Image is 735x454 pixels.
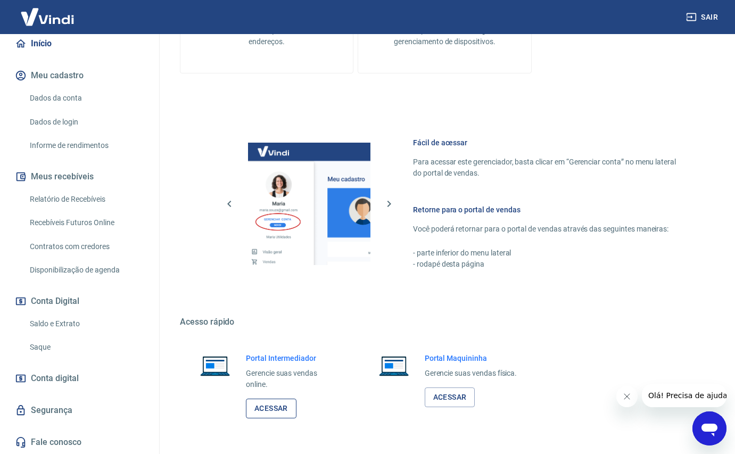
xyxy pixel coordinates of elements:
[26,336,146,358] a: Saque
[425,368,517,379] p: Gerencie suas vendas física.
[26,212,146,234] a: Recebíveis Futuros Online
[13,1,82,33] img: Vindi
[31,371,79,386] span: Conta digital
[26,313,146,335] a: Saldo e Extrato
[413,259,684,270] p: - rodapé desta página
[246,353,340,364] h6: Portal Intermediador
[413,156,684,179] p: Para acessar este gerenciador, basta clicar em “Gerenciar conta” no menu lateral do portal de ven...
[246,368,340,390] p: Gerencie suas vendas online.
[193,353,237,378] img: Imagem de um notebook aberto
[13,165,146,188] button: Meus recebíveis
[413,224,684,235] p: Você poderá retornar para o portal de vendas através das seguintes maneiras:
[26,135,146,156] a: Informe de rendimentos
[371,353,416,378] img: Imagem de um notebook aberto
[616,386,638,407] iframe: Close message
[642,384,726,407] iframe: Message from company
[13,290,146,313] button: Conta Digital
[26,87,146,109] a: Dados da conta
[26,111,146,133] a: Dados de login
[684,7,722,27] button: Sair
[26,188,146,210] a: Relatório de Recebíveis
[246,399,296,418] a: Acessar
[13,64,146,87] button: Meu cadastro
[13,32,146,55] a: Início
[180,317,709,327] h5: Acesso rápido
[425,387,475,407] a: Acessar
[413,137,684,148] h6: Fácil de acessar
[13,367,146,390] a: Conta digital
[248,143,370,265] img: Imagem da dashboard mostrando o botão de gerenciar conta na sidebar no lado esquerdo
[13,399,146,422] a: Segurança
[413,204,684,215] h6: Retorne para o portal de vendas
[413,247,684,259] p: - parte inferior do menu lateral
[26,236,146,258] a: Contratos com credores
[425,353,517,364] h6: Portal Maquininha
[6,7,89,16] span: Olá! Precisa de ajuda?
[692,411,726,445] iframe: Button to launch messaging window
[13,431,146,454] a: Fale conosco
[26,259,146,281] a: Disponibilização de agenda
